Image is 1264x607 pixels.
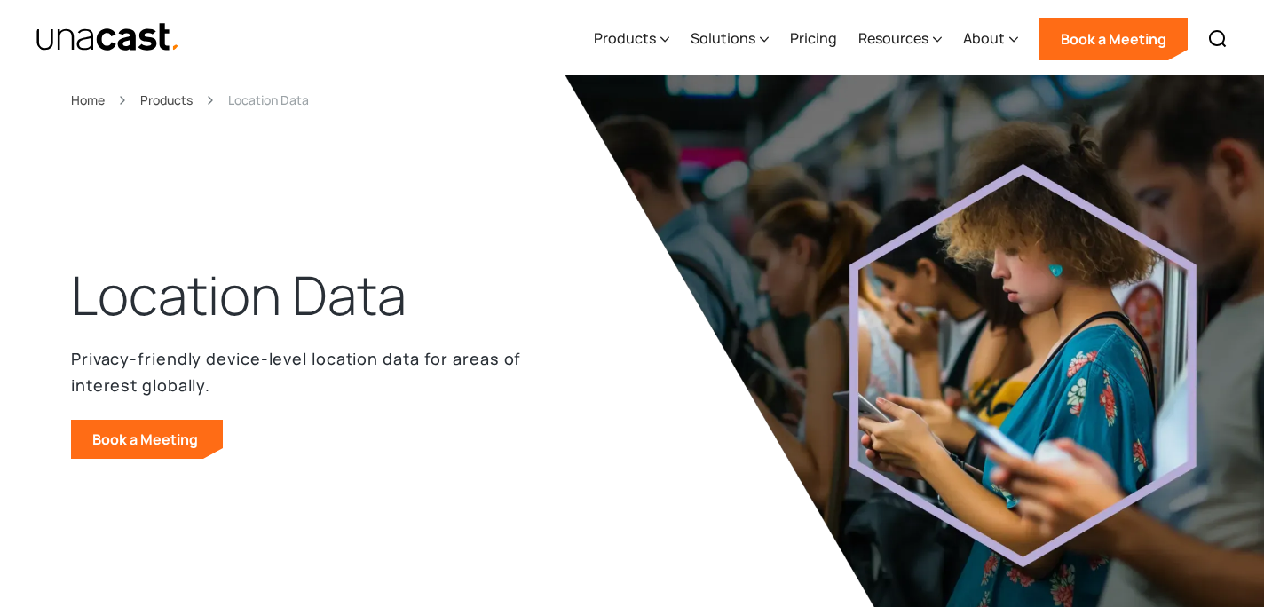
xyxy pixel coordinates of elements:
[140,90,193,110] a: Products
[691,3,769,75] div: Solutions
[858,3,942,75] div: Resources
[858,28,928,49] div: Resources
[1207,28,1228,50] img: Search icon
[71,90,105,110] a: Home
[71,420,223,459] a: Book a Meeting
[36,22,180,53] a: home
[36,22,180,53] img: Unacast text logo
[1039,18,1188,60] a: Book a Meeting
[963,3,1018,75] div: About
[963,28,1005,49] div: About
[71,345,533,398] p: Privacy-friendly device-level location data for areas of interest globally.
[594,3,669,75] div: Products
[691,28,755,49] div: Solutions
[228,90,309,110] div: Location Data
[790,3,837,75] a: Pricing
[594,28,656,49] div: Products
[71,260,407,331] h1: Location Data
